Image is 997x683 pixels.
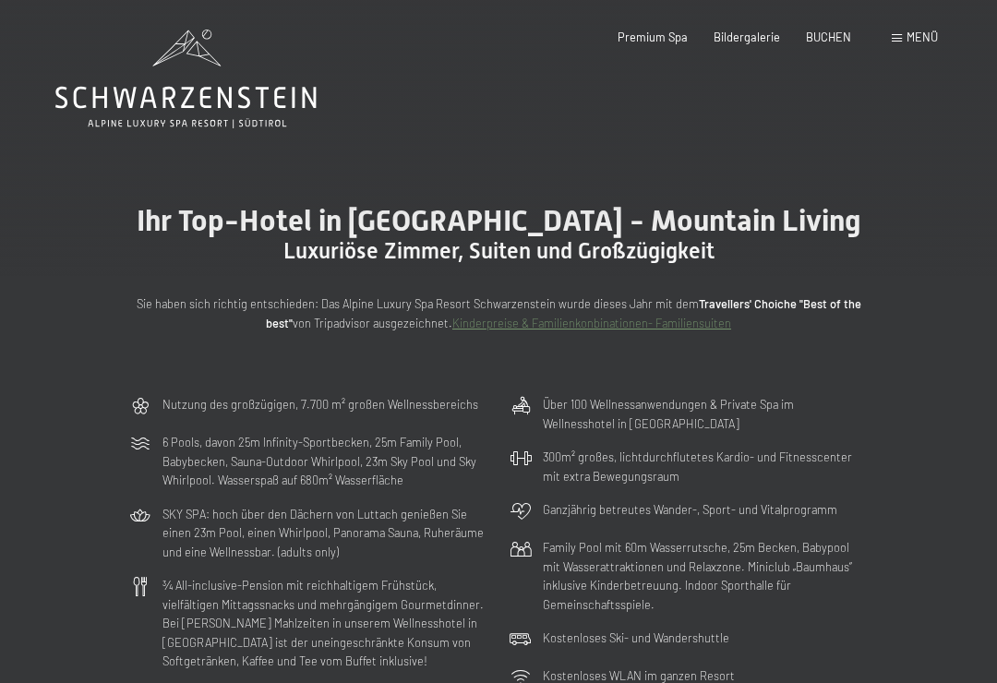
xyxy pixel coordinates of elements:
p: Ganzjährig betreutes Wander-, Sport- und Vitalprogramm [543,500,837,519]
span: Menü [907,30,938,44]
p: SKY SPA: hoch über den Dächern von Luttach genießen Sie einen 23m Pool, einen Whirlpool, Panorama... [162,505,487,561]
a: Bildergalerie [714,30,780,44]
a: Kinderpreise & Familienkonbinationen- Familiensuiten [452,316,731,330]
p: Sie haben sich richtig entschieden: Das Alpine Luxury Spa Resort Schwarzenstein wurde dieses Jahr... [129,294,868,332]
span: Luxuriöse Zimmer, Suiten und Großzügigkeit [283,238,715,264]
span: Ihr Top-Hotel in [GEOGRAPHIC_DATA] - Mountain Living [137,203,861,238]
a: Premium Spa [618,30,688,44]
p: Family Pool mit 60m Wasserrutsche, 25m Becken, Babypool mit Wasserattraktionen und Relaxzone. Min... [543,538,868,614]
p: 300m² großes, lichtdurchflutetes Kardio- und Fitnesscenter mit extra Bewegungsraum [543,448,868,485]
a: BUCHEN [806,30,851,44]
p: Nutzung des großzügigen, 7.700 m² großen Wellnessbereichs [162,395,478,413]
strong: Travellers' Choiche "Best of the best" [266,296,861,330]
p: Kostenloses Ski- und Wandershuttle [543,629,729,647]
p: 6 Pools, davon 25m Infinity-Sportbecken, 25m Family Pool, Babybecken, Sauna-Outdoor Whirlpool, 23... [162,433,487,489]
p: Über 100 Wellnessanwendungen & Private Spa im Wellnesshotel in [GEOGRAPHIC_DATA] [543,395,868,433]
p: ¾ All-inclusive-Pension mit reichhaltigem Frühstück, vielfältigen Mittagssnacks und mehrgängigem ... [162,576,487,670]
